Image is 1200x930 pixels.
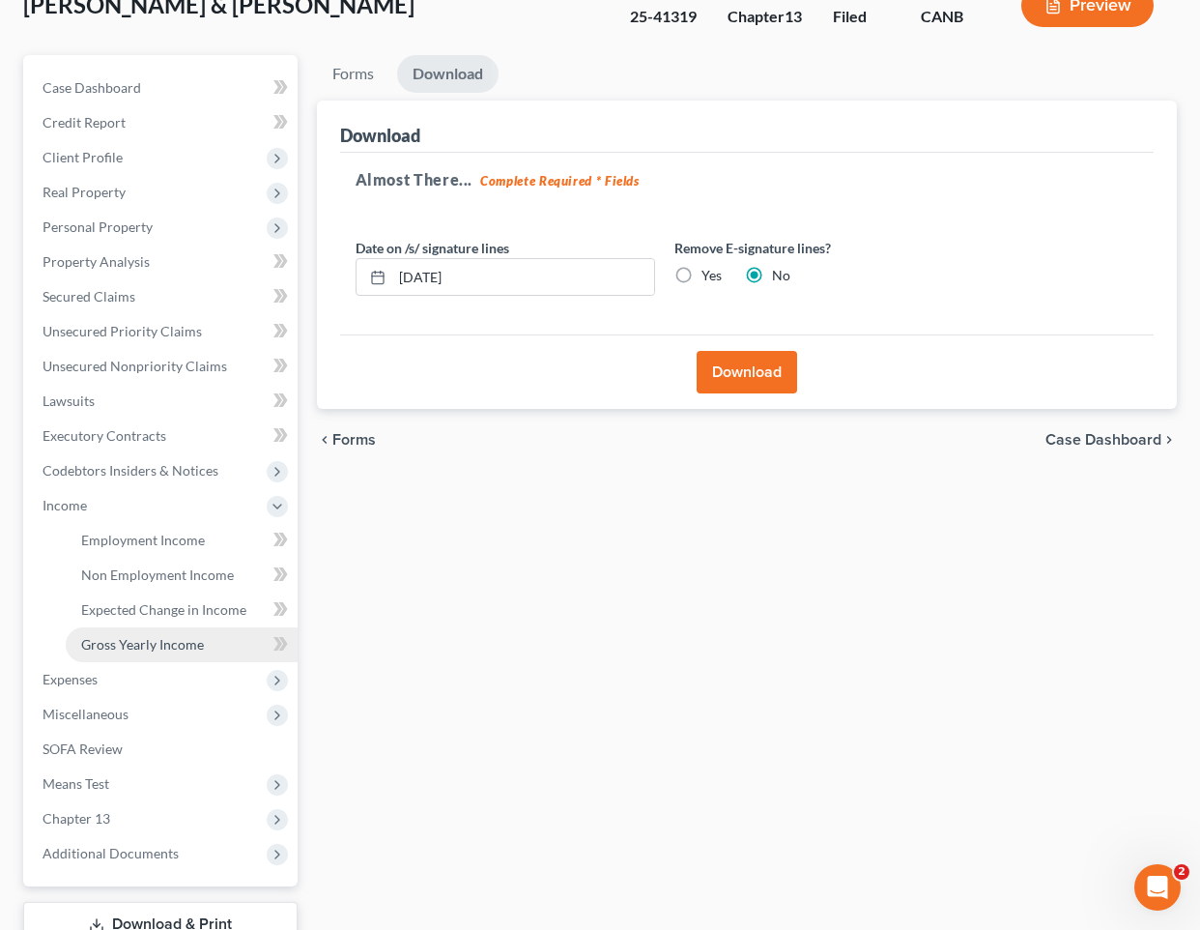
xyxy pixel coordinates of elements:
span: Income [43,497,87,513]
i: chevron_right [1161,432,1177,448]
a: Case Dashboard chevron_right [1045,432,1177,448]
span: Credit Report [43,114,126,131]
div: 25-41319 [630,6,697,28]
span: Additional Documents [43,845,179,861]
span: Executory Contracts [43,427,166,444]
span: Property Analysis [43,253,150,270]
span: Client Profile [43,149,123,165]
a: Expected Change in Income [66,593,298,627]
span: Expected Change in Income [81,601,246,618]
input: MM/DD/YYYY [392,259,654,296]
span: 2 [1174,864,1189,880]
a: Case Dashboard [27,71,298,105]
strong: Complete Required * Fields [480,173,640,189]
span: Codebtors Insiders & Notices [43,462,218,479]
span: Expenses [43,671,98,687]
a: Secured Claims [27,279,298,314]
button: Download [697,351,797,393]
span: Unsecured Nonpriority Claims [43,358,227,374]
span: Personal Property [43,218,153,235]
div: Chapter [728,6,802,28]
span: Case Dashboard [43,79,141,96]
div: CANB [921,6,990,28]
a: Download [397,55,499,93]
label: Yes [701,266,722,285]
label: Remove E-signature lines? [674,238,974,258]
a: Forms [317,55,389,93]
a: Gross Yearly Income [66,627,298,662]
span: Employment Income [81,532,205,548]
button: chevron_left Forms [317,432,402,448]
span: Lawsuits [43,392,95,409]
a: Non Employment Income [66,558,298,593]
span: Secured Claims [43,288,135,305]
a: Property Analysis [27,245,298,279]
span: Unsecured Priority Claims [43,323,202,339]
span: Forms [332,432,376,448]
a: Unsecured Priority Claims [27,314,298,349]
div: Download [340,124,420,147]
a: Executory Contracts [27,419,298,453]
span: Real Property [43,184,126,200]
span: 13 [785,7,802,25]
a: SOFA Review [27,732,298,767]
h5: Almost There... [356,168,1139,191]
span: Case Dashboard [1045,432,1161,448]
span: Non Employment Income [81,567,234,583]
span: Chapter 13 [43,810,110,827]
a: Employment Income [66,523,298,558]
iframe: Intercom live chat [1134,864,1181,911]
a: Credit Report [27,105,298,140]
span: SOFA Review [43,741,123,757]
a: Unsecured Nonpriority Claims [27,349,298,384]
label: Date on /s/ signature lines [356,238,509,258]
span: Gross Yearly Income [81,636,204,653]
span: Means Test [43,775,109,792]
a: Lawsuits [27,384,298,419]
label: No [772,266,790,285]
i: chevron_left [317,432,332,448]
div: Filed [833,6,890,28]
span: Miscellaneous [43,706,129,722]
